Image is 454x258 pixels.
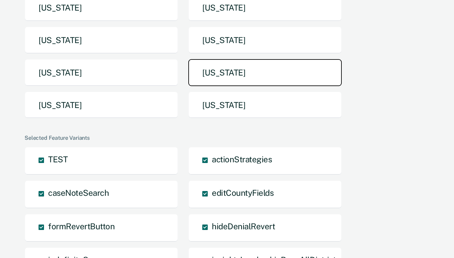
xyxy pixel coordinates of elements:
[25,135,427,141] div: Selected Feature Variants
[48,188,109,198] span: caseNoteSearch
[188,59,342,86] button: [US_STATE]
[212,154,272,164] span: actionStrategies
[188,27,342,54] button: [US_STATE]
[48,221,115,231] span: formRevertButton
[48,154,68,164] span: TEST
[212,188,274,198] span: editCountyFields
[212,221,275,231] span: hideDenialRevert
[25,27,178,54] button: [US_STATE]
[25,92,178,119] button: [US_STATE]
[188,92,342,119] button: [US_STATE]
[25,59,178,86] button: [US_STATE]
